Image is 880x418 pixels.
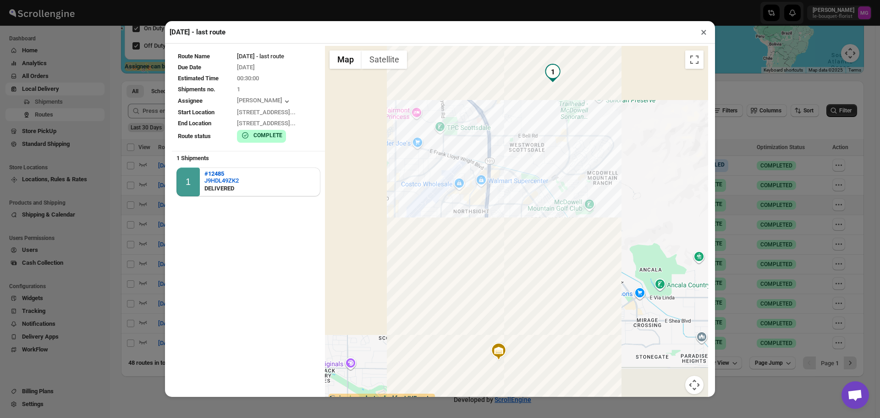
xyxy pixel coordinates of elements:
[253,132,282,139] b: COMPLETE
[685,50,704,69] button: Toggle fullscreen view
[841,381,869,409] a: Open chat
[327,393,357,405] img: Google
[178,97,203,104] span: Assignee
[697,26,710,39] button: ×
[237,86,240,93] span: 1
[544,64,562,82] div: 1
[178,53,210,60] span: Route Name
[237,64,255,71] span: [DATE]
[204,177,239,184] button: J9HDL49ZK2
[178,133,211,139] span: Route status
[685,376,704,394] button: Map camera controls
[329,394,435,403] label: Assignee can be tracked for LIVE routes
[204,170,224,177] b: #12485
[178,120,211,127] span: End Location
[186,177,191,187] div: 1
[241,131,282,140] button: COMPLETE
[204,170,239,177] button: #12485
[178,64,201,71] span: Due Date
[170,28,225,37] h2: [DATE] - last route
[237,75,259,82] span: 00:30:00
[178,75,219,82] span: Estimated Time
[237,97,291,106] button: [PERSON_NAME]
[204,184,239,193] div: DELIVERED
[178,109,214,116] span: Start Location
[236,51,319,61] td: [DATE] - last route
[172,150,214,166] b: 1 Shipments
[237,119,319,128] div: [STREET_ADDRESS]...
[178,86,215,93] span: Shipments no.
[330,50,362,69] button: Show street map
[327,393,357,405] a: Open this area in Google Maps (opens a new window)
[237,108,319,117] div: [STREET_ADDRESS]...
[362,50,407,69] button: Show satellite imagery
